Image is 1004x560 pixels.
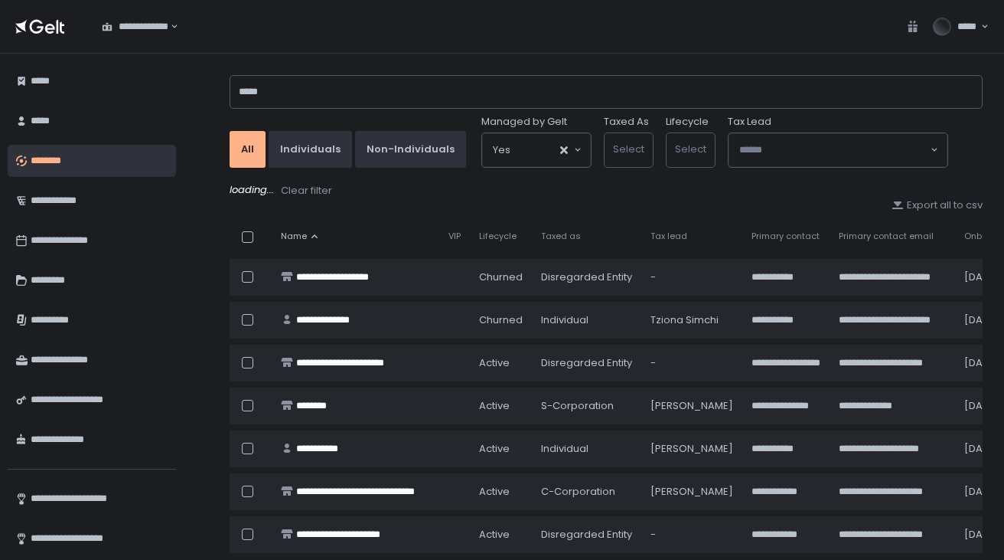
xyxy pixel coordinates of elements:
span: Yes [493,142,510,158]
div: [PERSON_NAME] [650,485,733,499]
span: active [479,442,510,456]
span: active [479,399,510,413]
div: Search for option [482,133,591,167]
div: Individual [541,313,632,327]
div: [PERSON_NAME] [650,442,733,456]
span: Tax Lead [728,115,771,129]
button: Individuals [269,131,352,168]
span: active [479,485,510,499]
div: Tziona Simchi [650,313,733,327]
div: - [650,356,733,370]
button: Non-Individuals [355,131,466,168]
div: S-Corporation [541,399,632,413]
span: Taxed as [541,231,581,242]
div: Search for option [729,133,947,167]
span: VIP [448,231,461,242]
span: churned [479,313,523,327]
span: Lifecycle [479,231,517,242]
div: - [650,270,733,284]
div: [PERSON_NAME] [650,399,733,413]
span: Name [281,231,307,242]
div: Individual [541,442,632,456]
div: - [650,528,733,542]
span: Select [675,142,706,156]
div: Disregarded Entity [541,270,632,284]
div: Non-Individuals [367,142,455,156]
label: Lifecycle [666,115,709,129]
span: Managed by Gelt [481,115,567,129]
button: All [230,131,266,168]
div: All [241,142,254,156]
input: Search for option [739,142,929,158]
span: Tax lead [650,231,687,242]
span: Primary contact [751,231,820,242]
span: Select [613,142,644,156]
span: churned [479,270,523,284]
div: loading... [230,183,983,198]
input: Search for option [168,19,169,34]
div: Clear filter [281,184,332,198]
div: C-Corporation [541,485,632,499]
span: active [479,356,510,370]
button: Clear filter [280,183,333,198]
button: Export all to csv [892,198,983,212]
div: Individuals [280,142,341,156]
input: Search for option [510,142,559,158]
button: Clear Selected [560,146,568,154]
div: Search for option [92,11,178,43]
div: Disregarded Entity [541,528,632,542]
span: active [479,528,510,542]
label: Taxed As [604,115,649,129]
div: Disregarded Entity [541,356,632,370]
span: Primary contact email [839,231,934,242]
